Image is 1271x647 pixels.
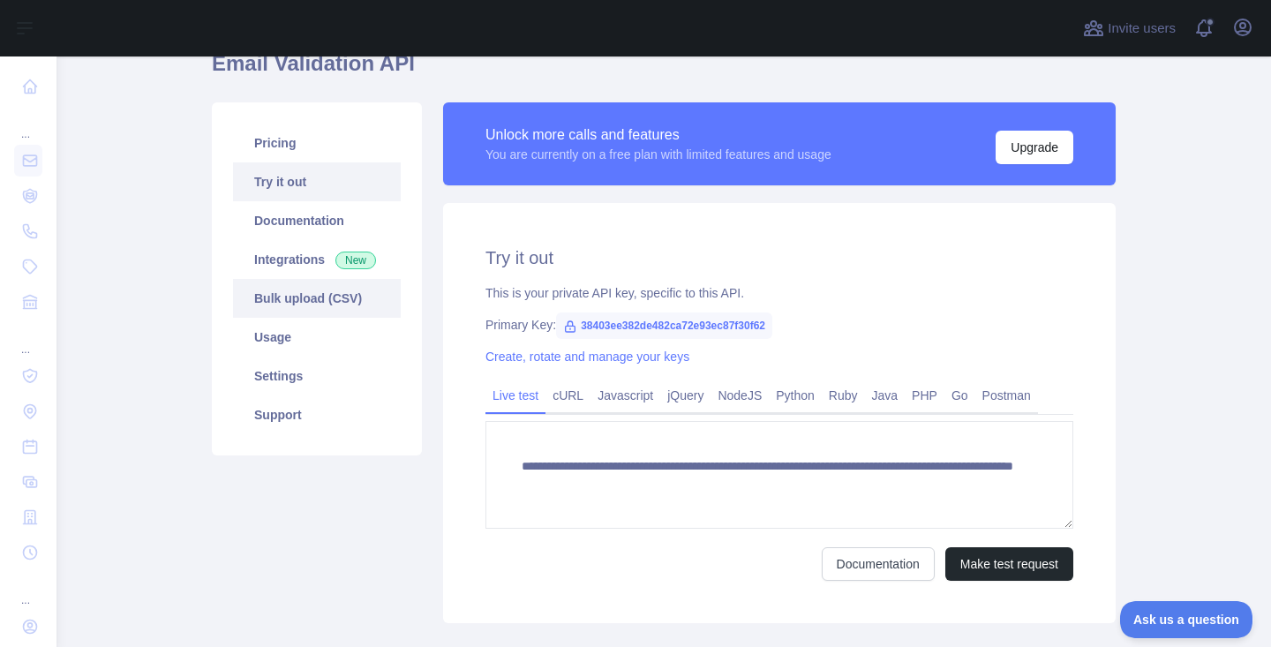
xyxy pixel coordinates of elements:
div: You are currently on a free plan with limited features and usage [485,146,831,163]
a: Usage [233,318,401,357]
a: Documentation [822,547,935,581]
a: Live test [485,381,545,410]
button: Make test request [945,547,1073,581]
h1: Email Validation API [212,49,1116,92]
div: This is your private API key, specific to this API. [485,284,1073,302]
a: Pricing [233,124,401,162]
a: Bulk upload (CSV) [233,279,401,318]
a: Postman [975,381,1038,410]
div: Primary Key: [485,316,1073,334]
a: Settings [233,357,401,395]
div: ... [14,572,42,607]
span: New [335,252,376,269]
a: Integrations New [233,240,401,279]
a: Java [865,381,906,410]
button: Invite users [1079,14,1179,42]
a: Support [233,395,401,434]
div: ... [14,106,42,141]
a: Create, rotate and manage your keys [485,350,689,364]
iframe: Toggle Customer Support [1120,601,1253,638]
span: Invite users [1108,19,1176,39]
a: Python [769,381,822,410]
a: NodeJS [711,381,769,410]
button: Upgrade [996,131,1073,164]
a: Go [944,381,975,410]
a: PHP [905,381,944,410]
div: ... [14,321,42,357]
a: Javascript [590,381,660,410]
a: cURL [545,381,590,410]
div: Unlock more calls and features [485,124,831,146]
span: 38403ee382de482ca72e93ec87f30f62 [556,312,772,339]
a: Try it out [233,162,401,201]
a: jQuery [660,381,711,410]
a: Documentation [233,201,401,240]
a: Ruby [822,381,865,410]
h2: Try it out [485,245,1073,270]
